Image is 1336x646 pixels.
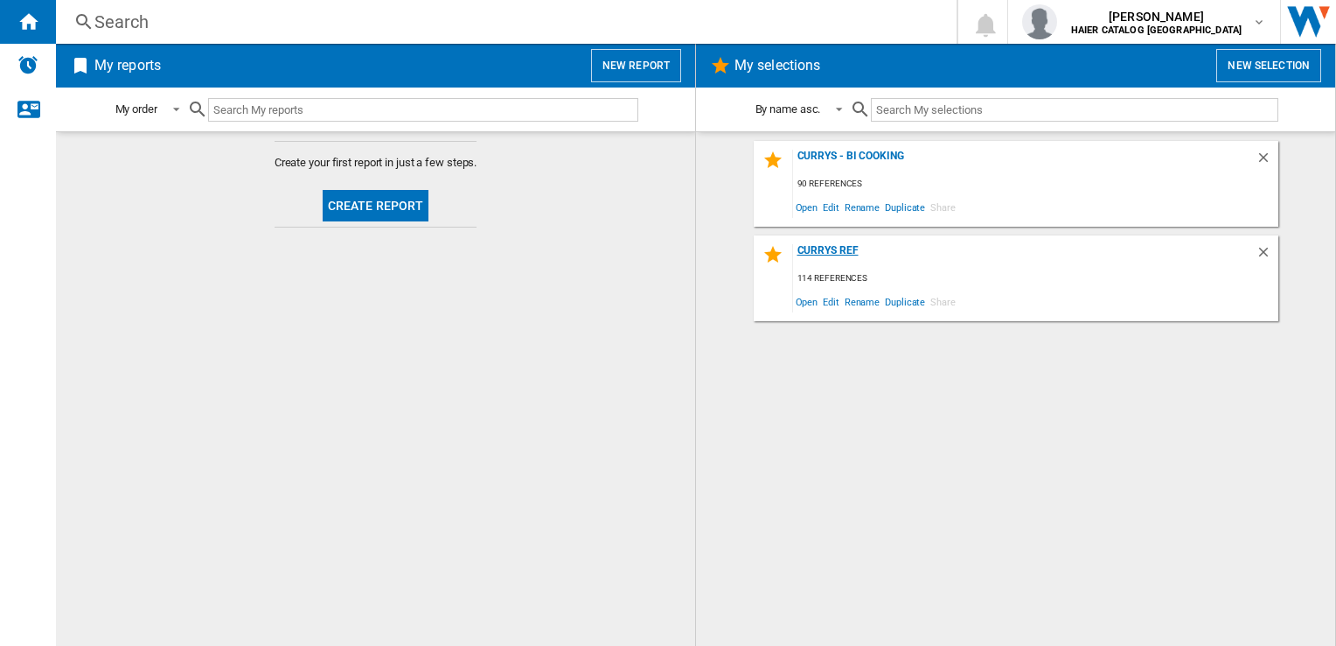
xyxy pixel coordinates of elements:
span: Rename [842,290,882,313]
button: New selection [1216,49,1321,82]
div: By name asc. [755,102,821,116]
span: Share [928,290,958,313]
span: Edit [820,195,842,219]
div: 114 references [793,268,1278,290]
div: Currys - Bi Cooking [793,150,1256,173]
div: 90 references [793,173,1278,195]
span: Create your first report in just a few steps. [275,155,477,171]
input: Search My selections [871,98,1277,122]
span: Rename [842,195,882,219]
h2: My reports [91,49,164,82]
span: Edit [820,290,842,313]
img: profile.jpg [1022,4,1057,39]
div: Delete [1256,244,1278,268]
span: Open [793,290,821,313]
span: Duplicate [882,290,928,313]
input: Search My reports [208,98,638,122]
b: HAIER CATALOG [GEOGRAPHIC_DATA] [1071,25,1242,36]
span: [PERSON_NAME] [1071,8,1242,25]
button: Create report [323,190,429,221]
span: Share [928,195,958,219]
div: Search [94,10,911,34]
div: Delete [1256,150,1278,173]
div: Currys Ref [793,244,1256,268]
button: New report [591,49,681,82]
img: alerts-logo.svg [17,54,38,75]
span: Open [793,195,821,219]
div: My order [115,102,157,116]
span: Duplicate [882,195,928,219]
h2: My selections [731,49,824,82]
